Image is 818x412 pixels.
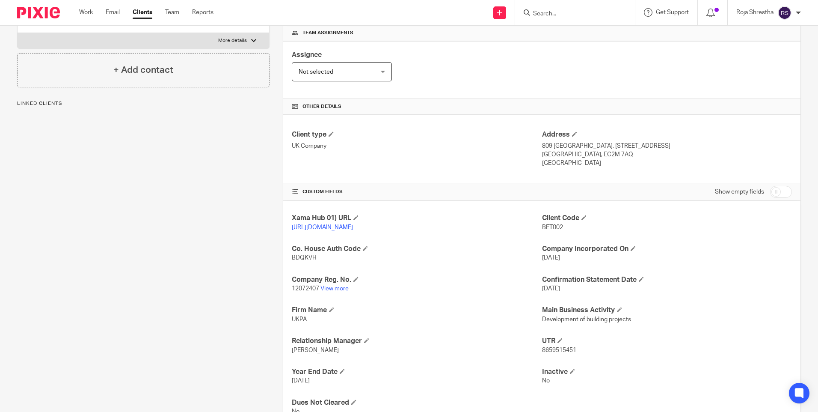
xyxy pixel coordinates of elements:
[542,255,560,261] span: [DATE]
[778,6,791,20] img: svg%3E
[736,8,774,17] p: Roja Shrestha
[542,214,792,223] h4: Client Code
[715,188,764,196] label: Show empty fields
[218,37,247,44] p: More details
[542,378,550,384] span: No
[542,142,792,150] p: 809 [GEOGRAPHIC_DATA], [STREET_ADDRESS]
[292,130,542,139] h4: Client type
[292,51,322,58] span: Assignee
[292,214,542,223] h4: Xama Hub 01) URL
[292,275,542,284] h4: Company Reg. No.
[292,367,542,376] h4: Year End Date
[292,306,542,315] h4: Firm Name
[292,347,339,353] span: [PERSON_NAME]
[106,8,120,17] a: Email
[542,367,792,376] h4: Inactive
[542,306,792,315] h4: Main Business Activity
[542,150,792,159] p: [GEOGRAPHIC_DATA], EC2M 7AQ
[79,8,93,17] a: Work
[542,224,563,230] span: BET002
[542,275,792,284] h4: Confirmation Statement Date
[192,8,213,17] a: Reports
[302,30,353,36] span: Team assignments
[542,337,792,346] h4: UTR
[320,286,349,292] a: View more
[292,316,307,322] span: UKPA
[656,9,689,15] span: Get Support
[165,8,179,17] a: Team
[292,337,542,346] h4: Relationship Manager
[542,245,792,254] h4: Company Incorporated On
[292,188,542,195] h4: CUSTOM FIELDS
[292,142,542,150] p: UK Company
[292,224,353,230] a: [URL][DOMAIN_NAME]
[113,63,173,77] h4: + Add contact
[299,69,333,75] span: Not selected
[542,316,631,322] span: Development of building projects
[542,159,792,167] p: [GEOGRAPHIC_DATA]
[292,255,317,261] span: BDQKVH
[542,130,792,139] h4: Address
[532,10,609,18] input: Search
[17,7,60,18] img: Pixie
[292,378,310,384] span: [DATE]
[292,398,542,407] h4: Dues Not Cleared
[292,245,542,254] h4: Co. House Auth Code
[302,103,341,110] span: Other details
[17,100,270,107] p: Linked clients
[542,347,576,353] span: 8659515451
[133,8,152,17] a: Clients
[542,286,560,292] span: [DATE]
[292,286,319,292] span: 12072407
